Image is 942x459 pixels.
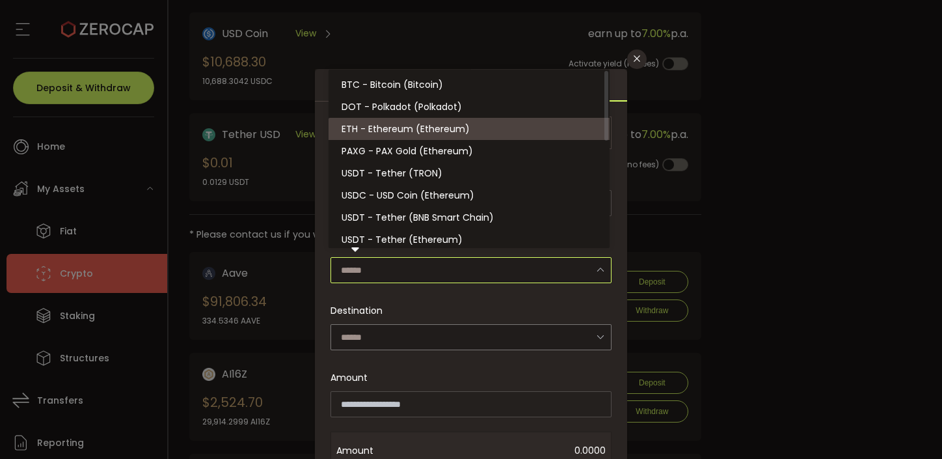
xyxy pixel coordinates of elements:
[315,69,471,102] div: Deposit
[342,78,443,91] span: BTC - Bitcoin (Bitcoin)
[342,145,473,158] span: PAXG - PAX Gold (Ethereum)
[330,304,383,317] span: Destination
[471,69,627,102] div: Withdraw
[342,189,474,202] span: USDC - USD Coin (Ethereum)
[342,167,442,180] span: USDT - Tether (TRON)
[627,49,647,69] button: Close
[342,100,462,113] span: DOT - Polkadot (Polkadot)
[651,21,942,459] iframe: Chat Widget
[342,211,494,224] span: USDT - Tether (BNB Smart Chain)
[342,122,470,135] span: ETH - Ethereum (Ethereum)
[330,371,368,385] span: Amount
[342,233,463,246] span: USDT - Tether (Ethereum)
